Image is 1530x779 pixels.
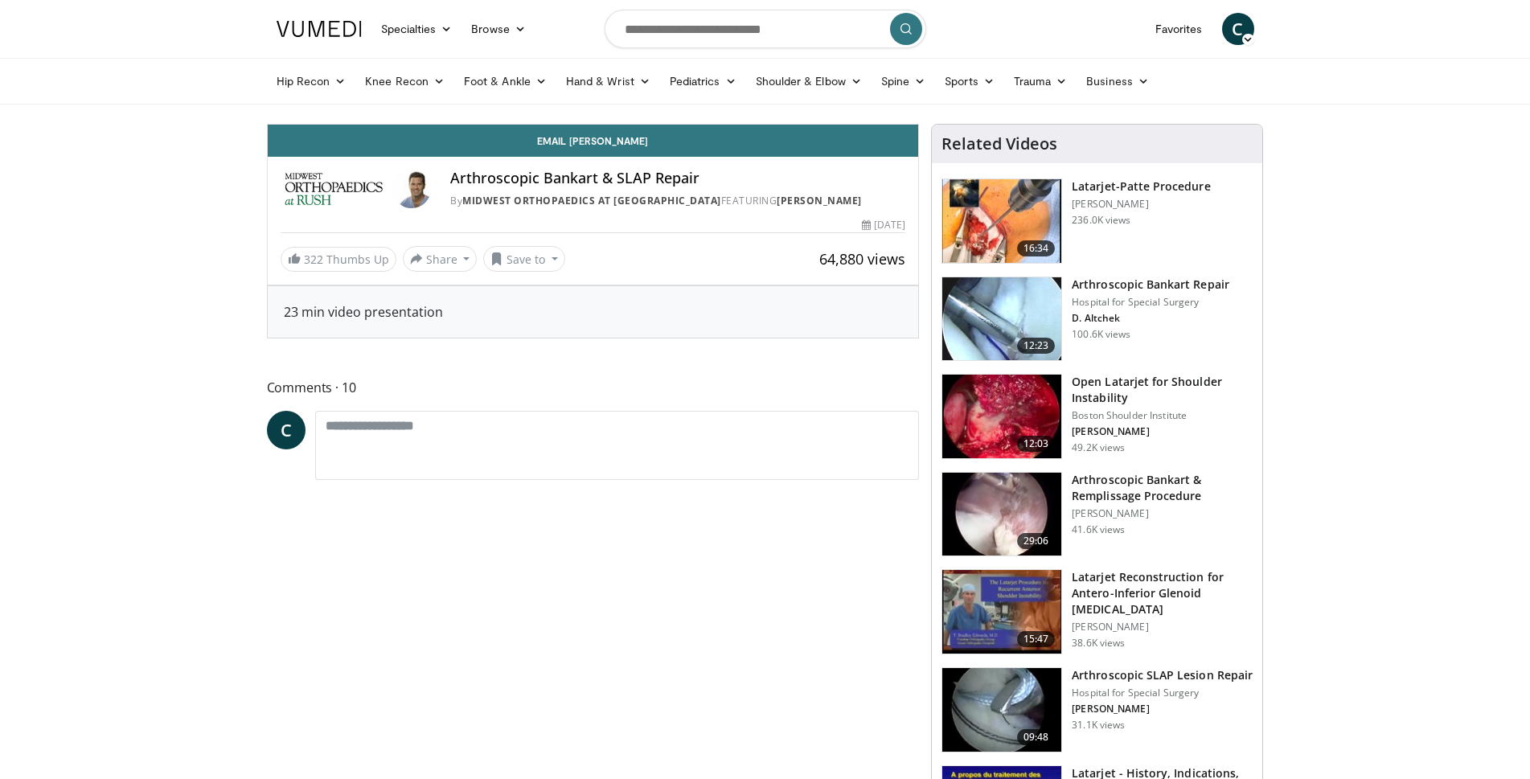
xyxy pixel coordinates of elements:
[941,178,1253,264] a: 16:34 Latarjet-Patte Procedure [PERSON_NAME] 236.0K views
[462,194,721,207] a: Midwest Orthopaedics at [GEOGRAPHIC_DATA]
[942,179,1061,263] img: 617583_3.png.150x105_q85_crop-smart_upscale.jpg
[403,246,478,272] button: Share
[1072,178,1210,195] h3: Latarjet-Patte Procedure
[1072,409,1253,422] p: Boston Shoulder Institute
[483,246,565,272] button: Save to
[461,13,535,45] a: Browse
[1017,436,1056,452] span: 12:03
[942,375,1061,458] img: 944938_3.png.150x105_q85_crop-smart_upscale.jpg
[1072,328,1130,341] p: 100.6K views
[450,194,905,208] div: By FEATURING
[605,10,926,48] input: Search topics, interventions
[1072,507,1253,520] p: [PERSON_NAME]
[284,302,903,322] div: 23 min video presentation
[941,134,1057,154] h4: Related Videos
[1072,425,1253,438] p: [PERSON_NAME]
[1017,631,1056,647] span: 15:47
[454,65,556,97] a: Foot & Ankle
[941,667,1253,752] a: 09:48 Arthroscopic SLAP Lesion Repair Hospital for Special Surgery [PERSON_NAME] 31.1K views
[556,65,660,97] a: Hand & Wrist
[392,170,431,208] img: Avatar
[746,65,872,97] a: Shoulder & Elbow
[304,252,323,267] span: 322
[1072,472,1253,504] h3: Arthroscopic Bankart & Remplissage Procedure
[281,247,396,272] a: 322 Thumbs Up
[1222,13,1254,45] a: C
[1072,374,1253,406] h3: Open Latarjet for Shoulder Instability
[1017,240,1056,256] span: 16:34
[1072,667,1253,683] h3: Arthroscopic SLAP Lesion Repair
[1017,729,1056,745] span: 09:48
[1072,687,1253,699] p: Hospital for Special Surgery
[941,277,1253,362] a: 12:23 Arthroscopic Bankart Repair Hospital for Special Surgery D. Altchek 100.6K views
[1072,214,1130,227] p: 236.0K views
[277,21,362,37] img: VuMedi Logo
[777,194,862,207] a: [PERSON_NAME]
[941,374,1253,459] a: 12:03 Open Latarjet for Shoulder Instability Boston Shoulder Institute [PERSON_NAME] 49.2K views
[1017,533,1056,549] span: 29:06
[267,65,356,97] a: Hip Recon
[942,668,1061,752] img: 6871_3.png.150x105_q85_crop-smart_upscale.jpg
[1072,441,1125,454] p: 49.2K views
[862,218,905,232] div: [DATE]
[1072,637,1125,650] p: 38.6K views
[941,472,1253,557] a: 29:06 Arthroscopic Bankart & Remplissage Procedure [PERSON_NAME] 41.6K views
[1072,569,1253,617] h3: Latarjet Reconstruction for Antero-Inferior Glenoid [MEDICAL_DATA]
[267,411,306,449] a: C
[1077,65,1159,97] a: Business
[1072,312,1229,325] p: D. Altchek
[355,65,454,97] a: Knee Recon
[941,569,1253,654] a: 15:47 Latarjet Reconstruction for Antero-Inferior Glenoid [MEDICAL_DATA] [PERSON_NAME] 38.6K views
[942,570,1061,654] img: 38708_0000_3.png.150x105_q85_crop-smart_upscale.jpg
[942,473,1061,556] img: wolf_3.png.150x105_q85_crop-smart_upscale.jpg
[1072,296,1229,309] p: Hospital for Special Surgery
[935,65,1004,97] a: Sports
[1017,338,1056,354] span: 12:23
[268,125,919,157] a: Email [PERSON_NAME]
[942,277,1061,361] img: 10039_3.png.150x105_q85_crop-smart_upscale.jpg
[1072,621,1253,633] p: [PERSON_NAME]
[1072,719,1125,732] p: 31.1K views
[281,170,387,208] img: Midwest Orthopaedics at Rush
[450,170,905,187] h4: Arthroscopic Bankart & SLAP Repair
[1004,65,1077,97] a: Trauma
[1072,523,1125,536] p: 41.6K views
[1146,13,1212,45] a: Favorites
[1072,198,1210,211] p: [PERSON_NAME]
[267,377,920,398] span: Comments 10
[872,65,935,97] a: Spine
[1072,277,1229,293] h3: Arthroscopic Bankart Repair
[819,249,905,269] span: 64,880 views
[1072,703,1253,715] p: [PERSON_NAME]
[660,65,746,97] a: Pediatrics
[371,13,462,45] a: Specialties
